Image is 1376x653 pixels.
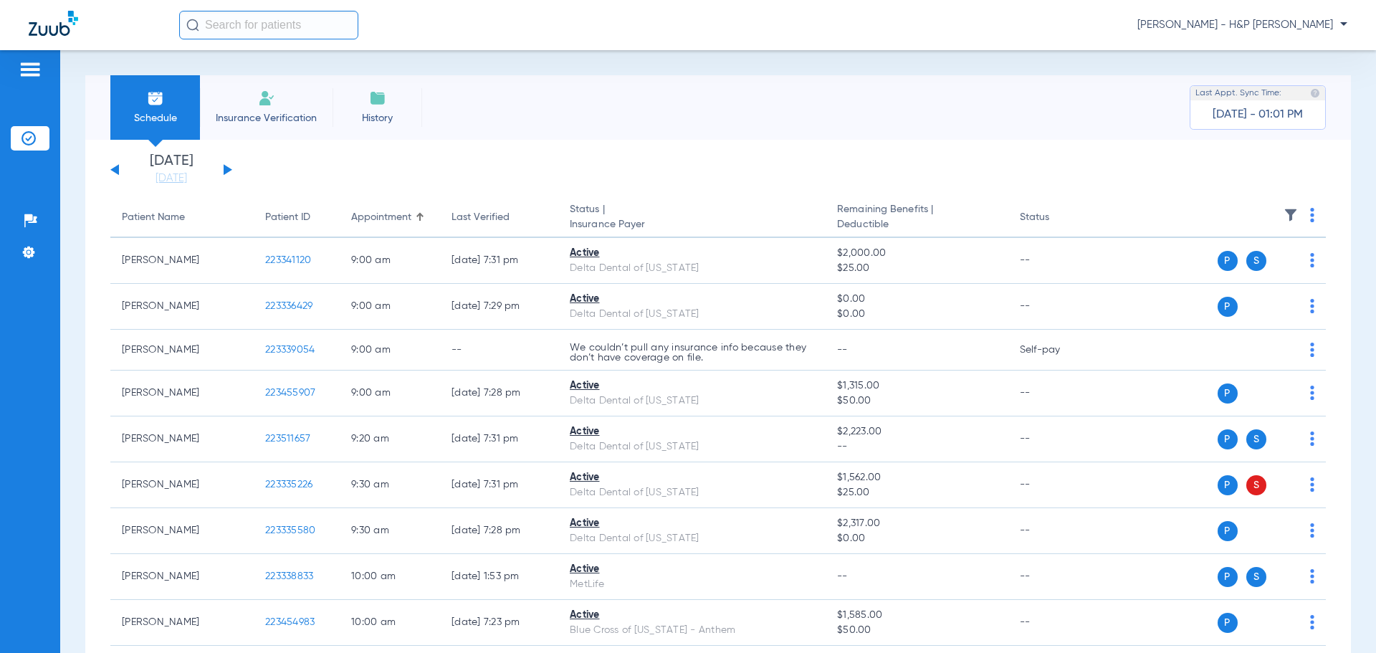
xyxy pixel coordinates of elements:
[570,439,814,454] div: Delta Dental of [US_STATE]
[265,480,312,490] span: 223335226
[1246,251,1266,271] span: S
[837,424,996,439] span: $2,223.00
[1195,86,1281,100] span: Last Appt. Sync Time:
[570,623,814,638] div: Blue Cross of [US_STATE] - Anthem
[147,90,164,107] img: Schedule
[343,111,411,125] span: History
[265,388,315,398] span: 223455907
[570,378,814,394] div: Active
[558,198,826,238] th: Status |
[1218,521,1238,541] span: P
[570,261,814,276] div: Delta Dental of [US_STATE]
[440,371,558,416] td: [DATE] 7:28 PM
[1304,584,1376,653] iframe: Chat Widget
[1008,371,1105,416] td: --
[570,217,814,232] span: Insurance Payer
[570,516,814,531] div: Active
[265,434,310,444] span: 223511657
[837,571,848,581] span: --
[122,210,242,225] div: Patient Name
[1213,108,1303,122] span: [DATE] - 01:01 PM
[340,284,440,330] td: 9:00 AM
[186,19,199,32] img: Search Icon
[451,210,510,225] div: Last Verified
[570,562,814,577] div: Active
[1278,386,1292,400] img: x.svg
[1278,615,1292,629] img: x.svg
[258,90,275,107] img: Manual Insurance Verification
[570,485,814,500] div: Delta Dental of [US_STATE]
[1218,475,1238,495] span: P
[570,292,814,307] div: Active
[351,210,411,225] div: Appointment
[340,508,440,554] td: 9:30 AM
[1008,330,1105,371] td: Self-pay
[265,345,315,355] span: 223339054
[265,301,312,311] span: 223336429
[837,217,996,232] span: Deductible
[1278,343,1292,357] img: x.svg
[128,171,214,186] a: [DATE]
[570,307,814,322] div: Delta Dental of [US_STATE]
[122,210,185,225] div: Patient Name
[1008,416,1105,462] td: --
[265,210,328,225] div: Patient ID
[29,11,78,36] img: Zuub Logo
[1310,299,1314,313] img: group-dot-blue.svg
[570,577,814,592] div: MetLife
[265,571,313,581] span: 223338833
[179,11,358,39] input: Search for patients
[1008,284,1105,330] td: --
[1278,523,1292,538] img: x.svg
[1278,432,1292,446] img: x.svg
[340,554,440,600] td: 10:00 AM
[110,330,254,371] td: [PERSON_NAME]
[826,198,1008,238] th: Remaining Benefits |
[340,238,440,284] td: 9:00 AM
[1218,567,1238,587] span: P
[440,462,558,508] td: [DATE] 7:31 PM
[1310,477,1314,492] img: group-dot-blue.svg
[837,516,996,531] span: $2,317.00
[1310,432,1314,446] img: group-dot-blue.svg
[570,531,814,546] div: Delta Dental of [US_STATE]
[1284,208,1298,222] img: filter.svg
[121,111,189,125] span: Schedule
[265,210,310,225] div: Patient ID
[1218,251,1238,271] span: P
[837,307,996,322] span: $0.00
[570,246,814,261] div: Active
[440,330,558,371] td: --
[1246,567,1266,587] span: S
[1310,523,1314,538] img: group-dot-blue.svg
[837,292,996,307] span: $0.00
[837,394,996,409] span: $50.00
[1310,343,1314,357] img: group-dot-blue.svg
[837,345,848,355] span: --
[1278,253,1292,267] img: x.svg
[265,255,311,265] span: 223341120
[570,424,814,439] div: Active
[837,608,996,623] span: $1,585.00
[1218,297,1238,317] span: P
[570,470,814,485] div: Active
[1310,88,1320,98] img: last sync help info
[837,470,996,485] span: $1,562.00
[1008,554,1105,600] td: --
[265,617,315,627] span: 223454983
[340,371,440,416] td: 9:00 AM
[570,608,814,623] div: Active
[451,210,547,225] div: Last Verified
[1278,477,1292,492] img: x.svg
[440,600,558,646] td: [DATE] 7:23 PM
[440,416,558,462] td: [DATE] 7:31 PM
[837,623,996,638] span: $50.00
[1008,600,1105,646] td: --
[110,600,254,646] td: [PERSON_NAME]
[340,416,440,462] td: 9:20 AM
[837,261,996,276] span: $25.00
[1008,238,1105,284] td: --
[1310,253,1314,267] img: group-dot-blue.svg
[440,554,558,600] td: [DATE] 1:53 PM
